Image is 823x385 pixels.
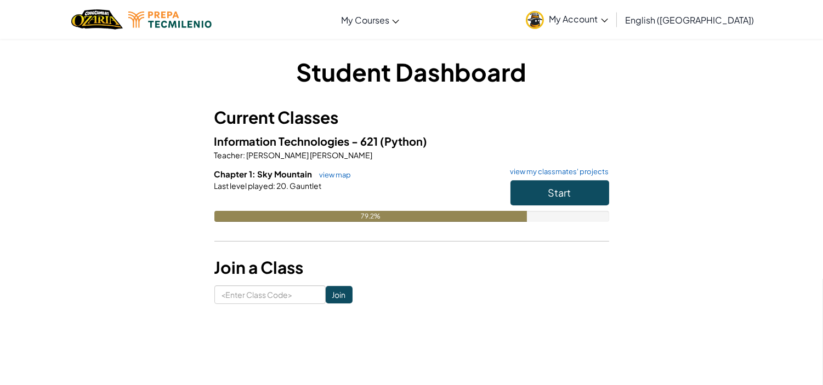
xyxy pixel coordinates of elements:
[548,186,571,199] span: Start
[274,181,276,191] span: :
[336,5,405,35] a: My Courses
[214,134,381,148] span: Information Technologies - 621
[326,286,353,303] input: Join
[214,211,527,222] div: 79.2%
[214,105,609,130] h3: Current Classes
[214,255,609,280] h3: Join a Class
[505,168,609,175] a: view my classmates' projects
[214,55,609,89] h1: Student Dashboard
[526,11,544,29] img: avatar
[128,12,212,28] img: Tecmilenio logo
[520,2,614,37] a: My Account
[214,181,274,191] span: Last level played
[71,8,122,31] img: Home
[276,181,289,191] span: 20.
[243,150,246,160] span: :
[510,180,609,205] button: Start
[246,150,373,160] span: [PERSON_NAME] [PERSON_NAME]
[289,181,322,191] span: Gauntlet
[381,134,428,148] span: (Python)
[71,8,122,31] a: Ozaria by CodeCombat logo
[341,14,389,26] span: My Courses
[626,14,754,26] span: English ([GEOGRAPHIC_DATA])
[549,13,608,25] span: My Account
[620,5,760,35] a: English ([GEOGRAPHIC_DATA])
[314,170,351,179] a: view map
[214,285,326,304] input: <Enter Class Code>
[214,169,314,179] span: Chapter 1: Sky Mountain
[214,150,243,160] span: Teacher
